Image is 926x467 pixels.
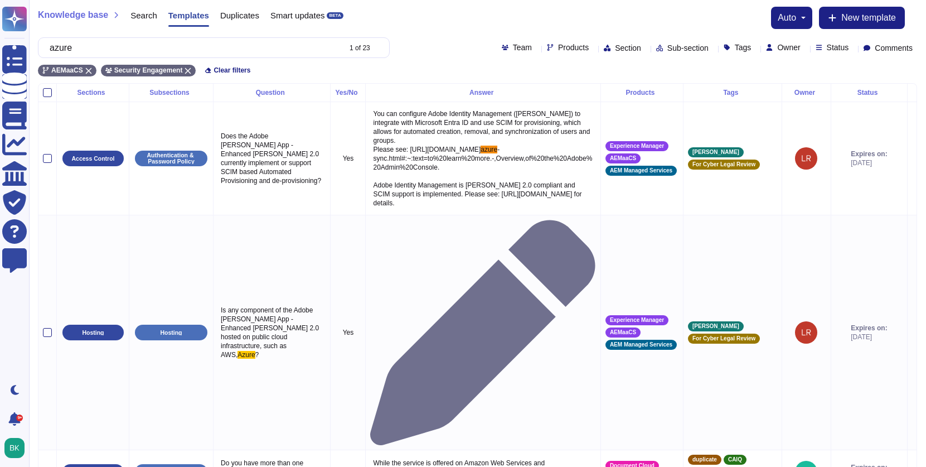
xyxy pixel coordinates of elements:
[370,89,595,96] div: Answer
[218,129,326,188] p: Does the Adobe [PERSON_NAME] App - Enhanced [PERSON_NAME] 2.0 currently implement or support SCIM...
[221,306,321,359] span: Is any component of the Adobe [PERSON_NAME] App - Enhanced [PERSON_NAME] 2.0 hosted on public clo...
[16,415,23,421] div: 9+
[134,89,209,96] div: Subsections
[44,38,340,57] input: Search by keywords
[130,11,157,20] span: Search
[51,67,83,74] span: AEMaaCS
[350,45,370,51] div: 1 of 23
[728,457,742,463] span: CAIQ
[692,457,717,463] span: duplicate
[38,11,108,20] span: Knowledge base
[270,11,325,20] span: Smart updates
[735,44,752,51] span: Tags
[851,150,887,158] span: Expires on:
[667,44,709,52] span: Sub-section
[61,89,124,96] div: Sections
[373,146,592,207] span: -sync.html#:~:text=to%20learn%20more.-,Overview,of%20the%20Adobe%20Admin%20Console. Adobe Identit...
[335,154,361,163] p: Yes
[778,13,796,22] span: auto
[605,89,678,96] div: Products
[610,342,672,348] span: AEM Managed Services
[168,11,209,20] span: Templates
[841,13,896,22] span: New template
[692,150,739,155] span: [PERSON_NAME]
[610,317,664,323] span: Experience Manager
[610,143,664,149] span: Experience Manager
[481,146,497,153] span: azure
[82,330,104,336] p: Hosting
[114,67,183,74] span: Security Engagement
[610,156,636,161] span: AEMaaCS
[237,351,255,359] span: Azure
[851,333,887,341] span: [DATE]
[255,351,259,359] span: ?
[688,89,777,96] div: Tags
[692,162,755,167] span: For Cyber Legal Review
[610,168,672,174] span: AEM Managed Services
[851,324,887,333] span: Expires on:
[777,44,800,51] span: Owner
[615,44,641,52] span: Section
[851,158,887,167] span: [DATE]
[692,324,739,329] span: [PERSON_NAME]
[558,44,589,51] span: Products
[692,336,755,341] span: For Cyber Legal Review
[778,13,806,22] button: auto
[513,44,532,51] span: Team
[214,67,250,74] span: Clear filters
[218,89,326,96] div: Question
[160,330,182,336] p: Hosting
[875,44,913,52] span: Comments
[139,152,203,164] p: Authentication & Password Policy
[795,147,817,170] img: user
[4,438,25,458] img: user
[335,89,361,96] div: Yes/No
[71,156,114,162] p: Access Control
[327,12,343,19] div: BETA
[795,321,817,344] img: user
[827,44,849,51] span: Status
[787,89,826,96] div: Owner
[220,11,259,20] span: Duplicates
[610,330,636,335] span: AEMaaCS
[836,89,903,96] div: Status
[373,110,592,153] span: You can configure Adobe Identity Management ([PERSON_NAME]) to integrate with Microsoft Entra ID ...
[819,7,905,29] button: New template
[2,436,32,460] button: user
[335,328,361,337] p: Yes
